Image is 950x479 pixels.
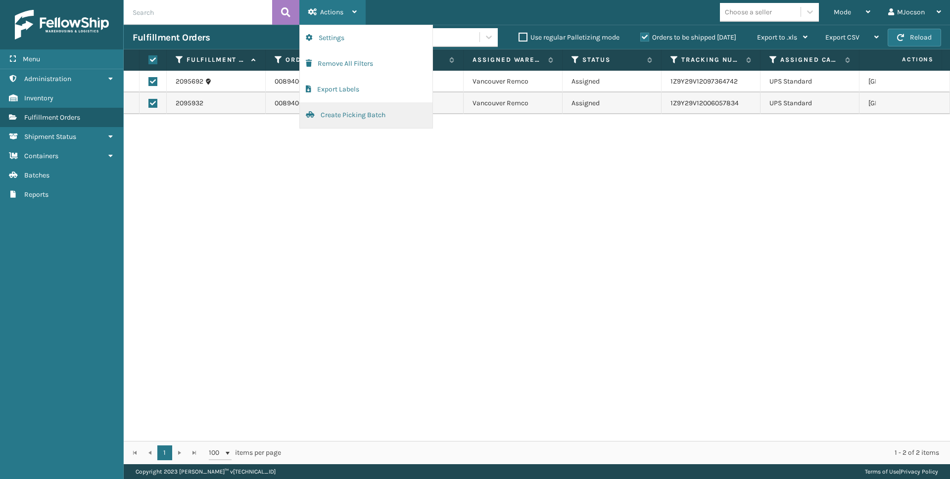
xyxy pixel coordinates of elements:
div: 1 - 2 of 2 items [295,448,939,458]
span: Actions [871,51,940,68]
a: 1 [157,445,172,460]
td: UPS Standard [760,71,859,92]
a: Terms of Use [865,468,899,475]
td: Assigned [563,92,662,114]
span: Actions [320,8,343,16]
td: Assigned [563,71,662,92]
span: Shipment Status [24,132,76,141]
img: logo [15,10,109,40]
td: Vancouver Remco [464,92,563,114]
a: 1Z9Y29V12097364742 [670,77,738,86]
a: 2095692 [176,77,203,87]
label: Tracking Number [681,55,741,64]
span: Export to .xls [757,33,797,42]
button: Export Labels [300,77,432,102]
span: Batches [24,171,49,179]
span: Containers [24,152,58,160]
a: 1Z9Y29V12006057834 [670,99,739,107]
label: Order Number [285,55,345,64]
button: Settings [300,25,432,51]
span: Mode [834,8,851,16]
span: Reports [24,190,48,199]
span: Inventory [24,94,53,102]
button: Reload [888,29,941,46]
h3: Fulfillment Orders [133,32,210,44]
span: items per page [209,445,281,460]
label: Fulfillment Order Id [187,55,246,64]
span: 100 [209,448,224,458]
div: Choose a seller [725,7,772,17]
div: | [865,464,938,479]
label: Orders to be shipped [DATE] [640,33,736,42]
p: Copyright 2023 [PERSON_NAME]™ v [TECHNICAL_ID] [136,464,276,479]
span: Administration [24,75,71,83]
span: Fulfillment Orders [24,113,80,122]
label: Status [582,55,642,64]
label: Use regular Palletizing mode [519,33,619,42]
a: Privacy Policy [901,468,938,475]
a: 2095932 [176,98,203,108]
td: Vancouver Remco [464,71,563,92]
td: 00894005461378 [266,71,365,92]
button: Create Picking Batch [300,102,432,128]
td: 00894005466988 [266,92,365,114]
span: Menu [23,55,40,63]
span: Export CSV [825,33,859,42]
label: Assigned Carrier Service [780,55,840,64]
label: Assigned Warehouse [473,55,543,64]
td: UPS Standard [760,92,859,114]
button: Remove All Filters [300,51,432,77]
